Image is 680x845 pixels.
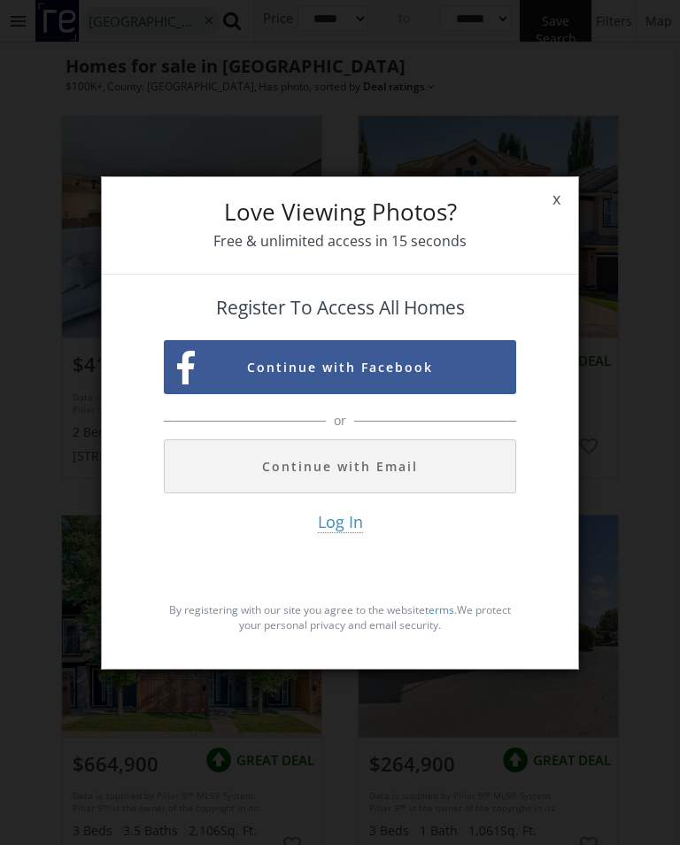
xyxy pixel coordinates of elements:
button: Continue with Email [164,439,516,493]
img: facebook-sign-up [177,351,195,385]
span: Log In [318,511,363,533]
span: x [535,174,578,224]
a: terms [425,602,454,617]
span: or [329,412,351,430]
p: By registering with our site you agree to the website . We protect your personal privacy and emai... [164,602,516,632]
h4: Register To Access All Homes [164,298,516,318]
h5: Free & unlimited access in 15 seconds [164,232,516,251]
button: Continue with Facebook [164,340,516,394]
h3: Love Viewing Photos? [164,200,516,223]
